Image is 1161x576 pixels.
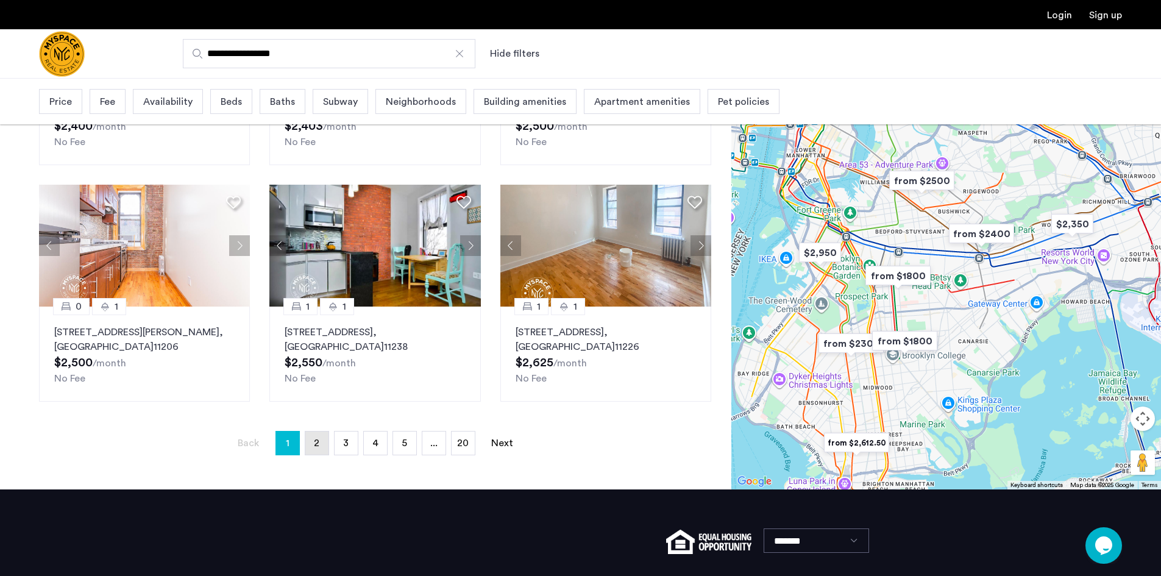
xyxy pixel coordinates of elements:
[1085,527,1124,564] iframe: chat widget
[856,257,940,294] div: from $1800
[285,120,323,132] span: $2,403
[285,137,316,147] span: No Fee
[39,31,85,77] img: logo
[1131,407,1155,431] button: Map camera controls
[269,307,480,402] a: 11[STREET_ADDRESS], [GEOGRAPHIC_DATA]11238No Fee
[323,94,358,109] span: Subway
[666,530,751,554] img: equal-housing.png
[221,94,242,109] span: Beds
[343,438,349,448] span: 3
[460,235,481,256] button: Next apartment
[285,325,465,354] p: [STREET_ADDRESS] 11238
[1089,10,1122,20] a: Registration
[490,432,514,455] a: Next
[143,94,193,109] span: Availability
[372,438,378,448] span: 4
[1047,10,1072,20] a: Login
[76,299,82,314] span: 0
[500,185,712,307] img: 1995_638675525555633868.jpeg
[386,94,456,109] span: Neighborhoods
[93,122,126,132] sub: /month
[764,528,869,553] select: Language select
[229,235,250,256] button: Next apartment
[39,185,250,307] img: 1997_638362692180250849.png
[516,357,553,369] span: $2,625
[402,438,407,448] span: 5
[323,122,357,132] sub: /month
[814,424,899,461] div: from $2,612.50
[939,215,1024,252] div: from $2400
[39,307,250,402] a: 01[STREET_ADDRESS][PERSON_NAME], [GEOGRAPHIC_DATA]11206No Fee
[879,162,964,199] div: from $2500
[39,235,60,256] button: Previous apartment
[734,474,775,489] a: Open this area in Google Maps (opens a new window)
[343,299,346,314] span: 1
[1070,482,1134,488] span: Map data ©2025 Google
[516,325,696,354] p: [STREET_ADDRESS] 11226
[1131,450,1155,475] button: Drag Pegman onto the map to open Street View
[537,299,541,314] span: 1
[430,438,438,448] span: ...
[457,438,469,448] span: 20
[500,307,711,402] a: 11[STREET_ADDRESS], [GEOGRAPHIC_DATA]11226No Fee
[306,299,310,314] span: 1
[39,31,85,77] a: Cazamio Logo
[1042,205,1103,243] div: $2,350
[285,357,322,369] span: $2,550
[789,234,851,271] div: $2,950
[54,120,93,132] span: $2,400
[39,431,711,455] nav: Pagination
[269,185,481,307] img: 22_638436060132592220.png
[691,235,711,256] button: Next apartment
[314,438,319,448] span: 2
[238,438,259,448] span: Back
[285,374,316,383] span: No Fee
[54,357,93,369] span: $2,500
[1141,481,1157,489] a: Terms (opens in new tab)
[500,235,521,256] button: Previous apartment
[270,94,295,109] span: Baths
[573,299,577,314] span: 1
[809,325,893,362] div: from $2300
[49,94,72,109] span: Price
[734,474,775,489] img: Google
[516,374,547,383] span: No Fee
[322,358,356,368] sub: /month
[286,433,289,453] span: 1
[718,94,769,109] span: Pet policies
[490,46,539,61] button: Show or hide filters
[1010,481,1063,489] button: Keyboard shortcuts
[115,299,118,314] span: 1
[183,39,475,68] input: Apartment Search
[516,137,547,147] span: No Fee
[516,120,554,132] span: $2,500
[594,94,690,109] span: Apartment amenities
[54,137,85,147] span: No Fee
[862,322,947,360] div: from $1800
[484,94,566,109] span: Building amenities
[93,358,126,368] sub: /month
[54,325,235,354] p: [STREET_ADDRESS][PERSON_NAME] 11206
[553,358,587,368] sub: /month
[100,94,115,109] span: Fee
[54,374,85,383] span: No Fee
[269,235,290,256] button: Previous apartment
[554,122,588,132] sub: /month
